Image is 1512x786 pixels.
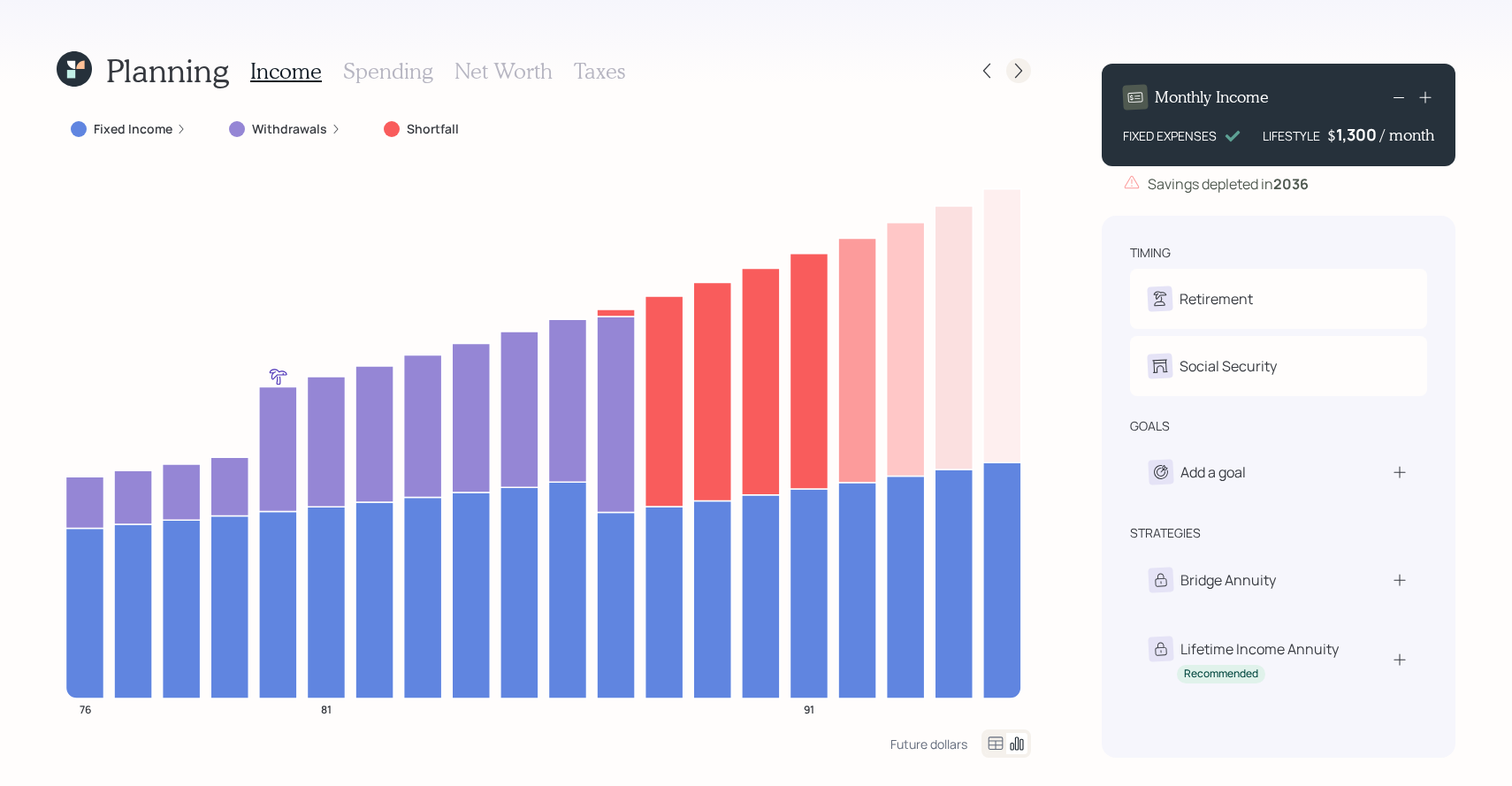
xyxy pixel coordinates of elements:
h3: Income [250,58,322,84]
label: Shortfall [407,120,459,138]
label: Withdrawals [252,120,327,138]
div: Social Security [1180,355,1277,377]
div: Retirement [1180,288,1253,309]
h4: $ [1327,126,1336,145]
h3: Taxes [574,58,625,84]
div: strategies [1130,524,1201,542]
div: goals [1130,417,1170,435]
div: Recommended [1184,667,1258,682]
div: timing [1130,244,1171,262]
b: 2036 [1273,174,1309,194]
h4: / month [1380,126,1434,145]
div: Lifetime Income Annuity [1180,638,1339,660]
h3: Net Worth [454,58,553,84]
div: Add a goal [1180,462,1246,483]
h1: Planning [106,51,229,89]
h4: Monthly Income [1155,88,1269,107]
tspan: 76 [80,701,91,716]
h3: Spending [343,58,433,84]
tspan: 81 [321,701,332,716]
div: Future dollars [890,736,967,752]
div: Bridge Annuity [1180,569,1276,591]
label: Fixed Income [94,120,172,138]
div: 1,300 [1336,124,1380,145]
tspan: 91 [804,701,814,716]
div: Savings depleted in [1148,173,1309,195]
div: LIFESTYLE [1263,126,1320,145]
div: FIXED EXPENSES [1123,126,1217,145]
